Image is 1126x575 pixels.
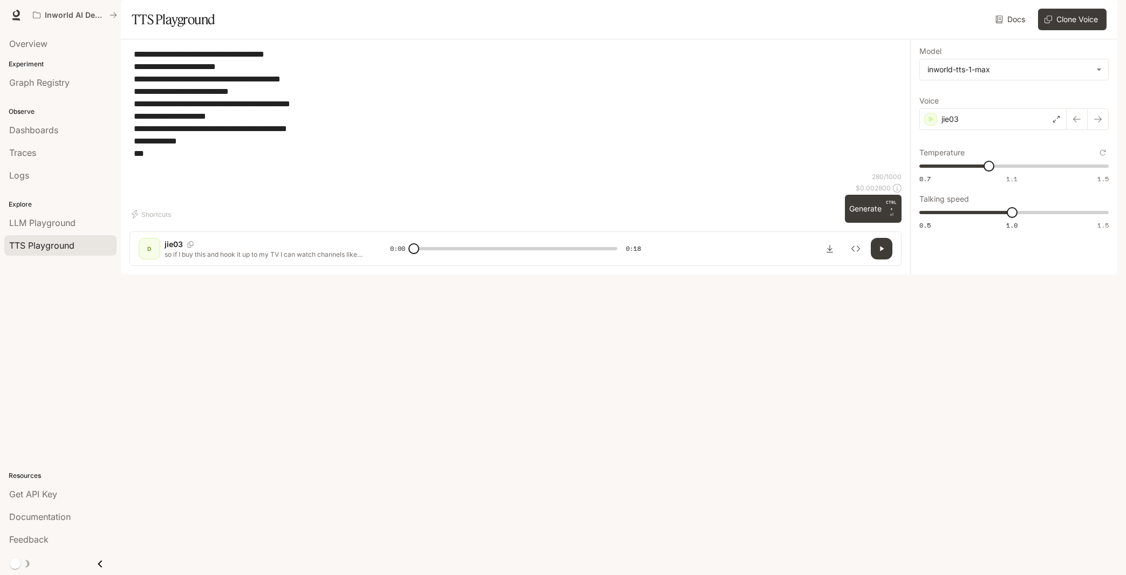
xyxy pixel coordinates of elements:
button: Shortcuts [129,206,175,223]
button: Inspect [845,238,866,259]
p: Model [919,47,941,55]
span: 1.5 [1097,174,1109,183]
span: 1.1 [1006,174,1018,183]
p: so if I buy this and hook it up to my TV I can watch channels like I used to with cable exactly i... [165,250,364,259]
a: Docs [993,9,1029,30]
span: 0.5 [919,221,931,230]
p: Inworld AI Demos [45,11,105,20]
span: 0.7 [919,174,931,183]
p: Voice [919,97,939,105]
div: inworld-tts-1-max [927,64,1091,75]
span: 0:00 [390,243,405,254]
p: CTRL + [886,199,897,212]
span: 1.5 [1097,221,1109,230]
span: 1.0 [1006,221,1018,230]
p: ⏎ [886,199,897,218]
button: Copy Voice ID [183,241,198,248]
div: D [141,240,158,257]
div: inworld-tts-1-max [920,59,1108,80]
p: jie03 [165,239,183,250]
p: jie03 [941,114,959,125]
span: 0:18 [626,243,641,254]
button: All workspaces [28,4,122,26]
button: Reset to default [1097,147,1109,159]
h1: TTS Playground [132,9,215,30]
p: Talking speed [919,195,969,203]
button: Download audio [819,238,841,259]
button: GenerateCTRL +⏎ [845,195,902,223]
button: Clone Voice [1038,9,1107,30]
p: Temperature [919,149,965,156]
